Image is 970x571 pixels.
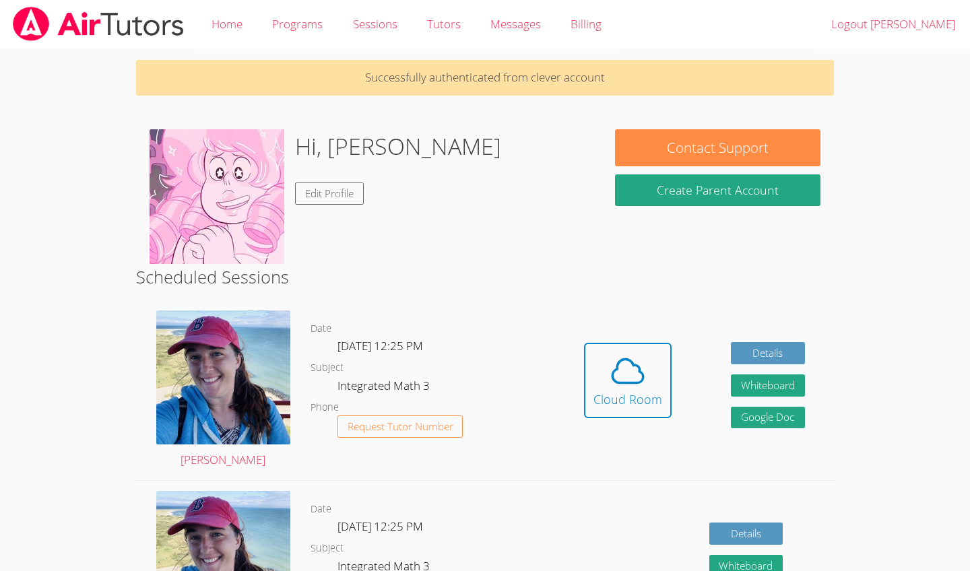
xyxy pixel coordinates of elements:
button: Request Tutor Number [337,415,463,438]
a: Google Doc [731,407,805,429]
div: Cloud Room [593,390,662,409]
dt: Subject [311,540,344,557]
a: Details [709,523,783,545]
img: .jpg [150,129,284,264]
span: [DATE] 12:25 PM [337,338,423,354]
a: Details [731,342,805,364]
a: Edit Profile [295,182,364,205]
dt: Subject [311,360,344,376]
dt: Phone [311,399,339,416]
span: [DATE] 12:25 PM [337,518,423,534]
dt: Date [311,501,331,518]
dd: Integrated Math 3 [337,376,432,399]
span: Request Tutor Number [348,422,453,432]
button: Cloud Room [584,343,672,418]
img: airtutors_banner-c4298cdbf04f3fff15de1276eac7730deb9818008684d7c2e4769d2f7ddbe033.png [11,7,185,41]
button: Whiteboard [731,374,805,397]
dt: Date [311,321,331,337]
h1: Hi, [PERSON_NAME] [295,129,501,164]
span: Messages [490,16,541,32]
button: Create Parent Account [615,174,820,206]
p: Successfully authenticated from clever account [136,60,835,96]
img: avatar.png [156,310,290,444]
a: [PERSON_NAME] [156,310,290,470]
h2: Scheduled Sessions [136,264,835,290]
button: Contact Support [615,129,820,166]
